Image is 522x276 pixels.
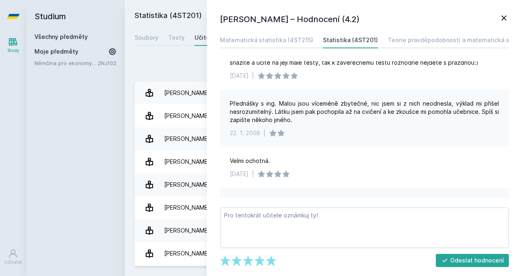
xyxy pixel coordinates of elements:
[2,33,25,58] a: Study
[230,170,249,178] div: [DATE]
[135,34,158,42] div: Soubory
[164,154,210,170] div: [PERSON_NAME]
[135,219,512,242] a: [PERSON_NAME] 2 hodnocení 2.5
[164,222,210,239] div: [PERSON_NAME]
[5,259,22,265] div: Uživatel
[230,157,270,165] div: Velmi ochotná.
[195,34,215,42] div: Učitelé
[135,196,512,219] a: [PERSON_NAME] 6 hodnocení 4.3
[135,242,512,265] a: [PERSON_NAME] 2 hodnocení 2.0
[164,131,210,147] div: [PERSON_NAME]
[164,85,210,101] div: [PERSON_NAME]
[7,48,19,54] div: Study
[252,170,254,178] div: |
[135,10,420,23] h2: Statistika (4ST201)
[34,48,78,56] span: Moje předměty
[230,72,249,80] div: [DATE]
[252,72,254,80] div: |
[34,59,98,67] a: Němčina pro ekonomy - základní úroveň 2 (A1/A2)
[263,129,266,137] div: |
[98,60,117,66] a: 2NJ102
[135,104,512,127] a: [PERSON_NAME] 4 hodnocení 4.5
[135,29,158,46] a: Soubory
[164,199,210,216] div: [PERSON_NAME]
[164,176,210,193] div: [PERSON_NAME]
[164,245,210,262] div: [PERSON_NAME]
[135,150,512,173] a: [PERSON_NAME] 5 hodnocení 4.6
[195,29,215,46] a: Učitelé
[135,127,512,150] a: [PERSON_NAME] 2 hodnocení 5.0
[168,29,185,46] a: Testy
[164,108,210,124] div: [PERSON_NAME]
[2,244,25,269] a: Uživatel
[135,173,512,196] a: [PERSON_NAME] 12 hodnocení 3.7
[168,34,185,42] div: Testy
[135,81,512,104] a: [PERSON_NAME] 18 hodnocení 4.2
[230,129,260,137] div: 22. 1. 2008
[230,100,499,124] div: Přednášky s ing. Malou jsou víceméně zbytečné, nic jsem si z nich neodnesla, výklad mi přišel nes...
[436,254,509,267] button: Odeslat hodnocení
[34,33,88,40] a: Všechny předměty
